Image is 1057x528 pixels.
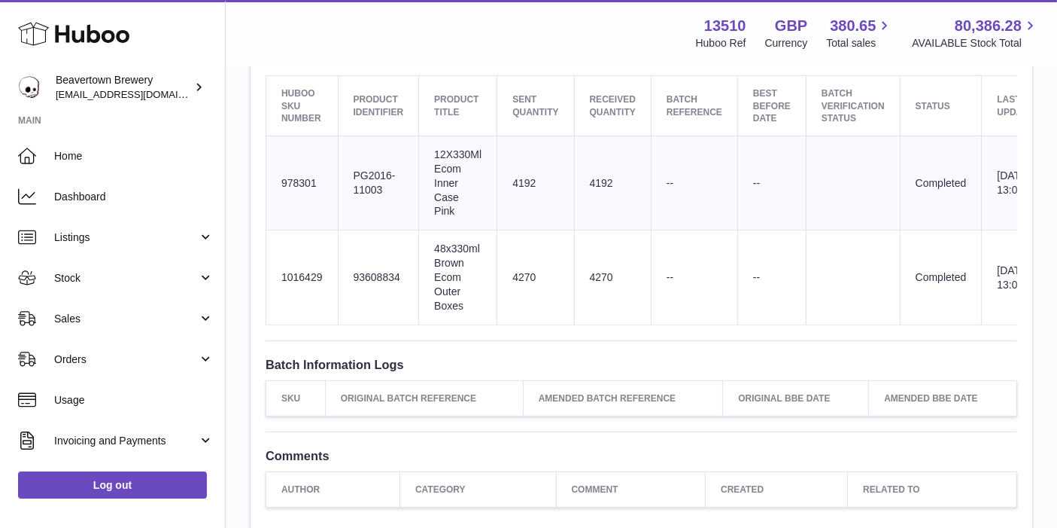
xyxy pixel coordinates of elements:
th: Product Identifier [338,76,419,136]
span: Total sales [826,36,893,50]
span: 80,386.28 [955,16,1022,36]
span: Home [54,149,214,163]
span: Sales [54,312,198,326]
span: Orders [54,353,198,367]
strong: 13510 [704,16,746,36]
span: Dashboard [54,190,214,204]
th: Product title [419,76,497,136]
td: -- [737,230,806,325]
td: 4270 [574,230,651,325]
th: Category [399,472,556,508]
span: 380.65 [830,16,876,36]
h3: Comments [266,447,1017,464]
td: [DATE] 13:03 [982,136,1055,230]
th: Last updated [982,76,1055,136]
td: [DATE] 13:08 [982,230,1055,325]
td: PG2016-11003 [338,136,419,230]
a: 80,386.28 AVAILABLE Stock Total [912,16,1039,50]
th: Batch Reference [651,76,737,136]
img: aoife@beavertownbrewery.co.uk [18,76,41,99]
td: 4192 [574,136,651,230]
th: Related to [848,472,1017,508]
span: AVAILABLE Stock Total [912,36,1039,50]
th: Amended BBE Date [869,380,1017,416]
th: Amended Batch Reference [523,380,723,416]
th: Comment [556,472,706,508]
div: Huboo Ref [696,36,746,50]
td: 1016429 [266,230,339,325]
th: Status [900,76,982,136]
span: Listings [54,230,198,245]
th: Created [706,472,848,508]
th: Received Quantity [574,76,651,136]
span: Usage [54,393,214,407]
th: SKU [266,380,326,416]
th: Original Batch Reference [325,380,523,416]
a: 380.65 Total sales [826,16,893,50]
td: -- [651,230,737,325]
th: Sent Quantity [497,76,574,136]
td: Completed [900,230,982,325]
a: Log out [18,472,207,499]
span: Stock [54,271,198,285]
td: 12X330Ml Ecom Inner Case Pink [419,136,497,230]
th: Huboo SKU Number [266,76,339,136]
strong: GBP [775,16,807,36]
span: [EMAIL_ADDRESS][DOMAIN_NAME] [56,88,221,100]
div: Currency [765,36,808,50]
th: Batch Verification Status [806,76,900,136]
h3: Batch Information Logs [266,356,1017,373]
div: Beavertown Brewery [56,73,191,102]
th: Author [266,472,400,508]
td: Completed [900,136,982,230]
td: -- [651,136,737,230]
td: 4192 [497,136,574,230]
th: Original BBE Date [723,380,869,416]
th: Best Before Date [737,76,806,136]
td: -- [737,136,806,230]
td: 4270 [497,230,574,325]
td: 93608834 [338,230,419,325]
td: 978301 [266,136,339,230]
span: Invoicing and Payments [54,434,198,448]
td: 48x330ml Brown Ecom Outer Boxes [419,230,497,325]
